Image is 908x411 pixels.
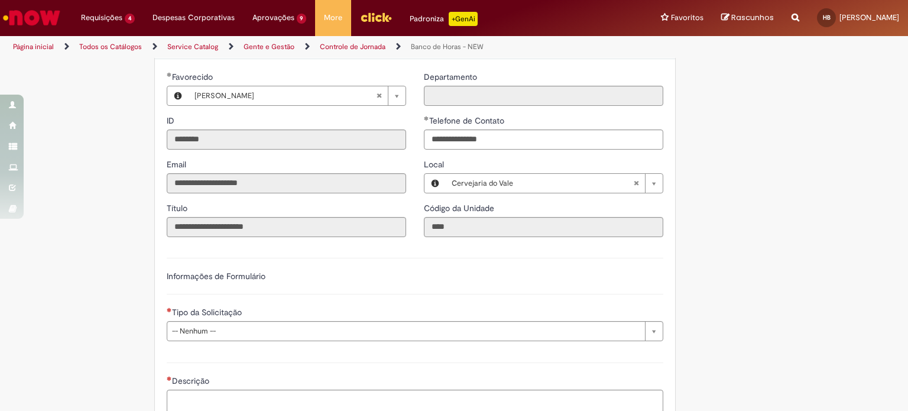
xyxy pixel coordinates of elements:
span: 9 [297,14,307,24]
span: 4 [125,14,135,24]
span: Obrigatório Preenchido [424,116,429,121]
span: [PERSON_NAME] [194,86,376,105]
span: Somente leitura - Departamento [424,72,479,82]
a: Rascunhos [721,12,774,24]
a: Gente e Gestão [244,42,294,51]
a: Todos os Catálogos [79,42,142,51]
span: Requisições [81,12,122,24]
img: ServiceNow [1,6,62,30]
span: [PERSON_NAME] [839,12,899,22]
span: Tipo da Solicitação [172,307,244,318]
span: Rascunhos [731,12,774,23]
a: Banco de Horas - NEW [411,42,484,51]
span: -- Nenhum -- [172,322,639,341]
input: Título [167,217,406,237]
a: Controle de Jornada [320,42,385,51]
abbr: Limpar campo Favorecido [370,86,388,105]
span: Somente leitura - Email [167,159,189,170]
input: Telefone de Contato [424,130,663,150]
div: Padroniza [410,12,478,26]
label: Somente leitura - ID [167,115,177,127]
label: Somente leitura - Código da Unidade [424,202,497,214]
span: Local [424,159,446,170]
button: Local, Visualizar este registro Cervejaria do Vale [424,174,446,193]
span: Necessários [167,376,172,381]
span: Favoritos [671,12,703,24]
p: +GenAi [449,12,478,26]
span: Despesas Corporativas [153,12,235,24]
label: Somente leitura - Email [167,158,189,170]
span: Telefone de Contato [429,115,507,126]
abbr: Limpar campo Local [627,174,645,193]
span: Descrição [172,376,212,386]
span: Necessários - Favorecido [172,72,215,82]
span: Obrigatório Preenchido [167,72,172,77]
button: Favorecido, Visualizar este registro Henrique De Lima Borges [167,86,189,105]
ul: Trilhas de página [9,36,596,58]
label: Somente leitura - Título [167,202,190,214]
span: Somente leitura - Código da Unidade [424,203,497,213]
span: More [324,12,342,24]
img: click_logo_yellow_360x200.png [360,8,392,26]
input: Email [167,173,406,193]
label: Somente leitura - Departamento [424,71,479,83]
span: Aprovações [252,12,294,24]
a: Página inicial [13,42,54,51]
a: Service Catalog [167,42,218,51]
a: [PERSON_NAME]Limpar campo Favorecido [189,86,406,105]
span: Necessários [167,308,172,312]
span: HB [823,14,831,21]
a: Cervejaria do ValeLimpar campo Local [446,174,663,193]
span: Cervejaria do Vale [452,174,633,193]
input: Departamento [424,86,663,106]
input: ID [167,130,406,150]
input: Código da Unidade [424,217,663,237]
label: Informações de Formulário [167,271,265,281]
span: Somente leitura - Título [167,203,190,213]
